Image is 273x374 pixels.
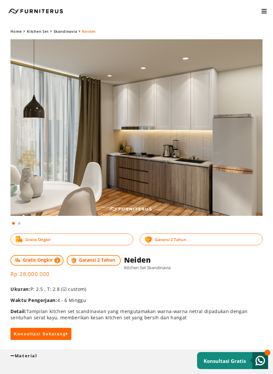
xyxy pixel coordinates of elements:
[82,29,96,34] span: Neiden
[155,237,186,242] span: Garansi 2 Tahun
[14,257,21,264] img: shipping.jpg
[54,257,60,264] img: info-colored.png
[10,271,263,278] p: Rp 28.000.000
[10,308,27,314] span: Detail:
[10,297,57,303] span: Waktu Pengerjaan:
[197,352,268,369] a: Konsultasi Gratis
[54,29,77,34] a: Skandinavia
[10,308,263,321] p: Tampilan kitchen set scandinavian yang mengutamakan warna-warna netral dipadukan dengan sentuhan ...
[26,237,51,242] span: Gratis Ongkir
[67,255,121,266] span: Garansi 2 Tahun
[10,297,263,303] p: 4 - 6 Minggu
[10,265,263,271] h5: Kitchen Set Skandinavia
[10,286,263,292] p: P: 2.5 , T: 2.8 (☑ custom)
[70,257,77,264] img: protect.png
[10,328,71,340] button: Konsultasi Sekarang
[10,29,22,34] a: Home
[10,255,263,265] h1: Neiden
[10,353,263,359] div: Material
[27,29,49,34] a: Kitchen Set
[10,286,30,292] span: Ukuran:
[10,39,263,216] img: Neiden Kitchen Set Skandinavia by Furniterus
[10,255,64,266] span: Gratis Ongkir
[204,358,246,364] small: Konsultasi Gratis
